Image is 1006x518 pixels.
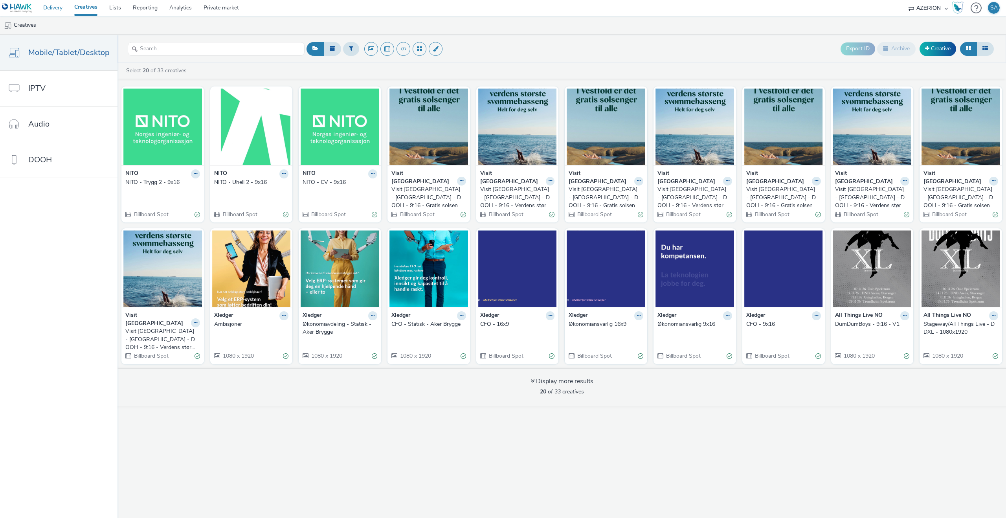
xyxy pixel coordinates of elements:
[657,186,732,209] a: Visit [GEOGRAPHIC_DATA] - [GEOGRAPHIC_DATA] - DOOH - 9:16 - Verdens største svømmebasseng
[214,178,289,186] a: NITO - Uhell 2 - 9x16
[372,352,377,360] div: Valid
[754,352,789,360] span: Billboard Spot
[657,169,721,186] strong: Visit [GEOGRAPHIC_DATA]
[638,352,643,360] div: Valid
[303,178,374,186] div: NITO - CV - 9x16
[480,320,552,328] div: CFO - 16x9
[569,311,587,320] strong: Xledger
[833,230,912,307] img: DumDumBoys - 9:16 - V1 visual
[310,352,342,360] span: 1080 x 1920
[843,211,878,218] span: Billboard Spot
[488,352,523,360] span: Billboard Spot
[657,311,676,320] strong: Xledger
[746,186,818,209] div: Visit [GEOGRAPHIC_DATA] - [GEOGRAPHIC_DATA] - DOOH - 9:16 - Gratis solsenger
[931,352,963,360] span: 1080 x 1920
[576,352,612,360] span: Billboard Spot
[952,2,964,14] img: Hawk Academy
[843,352,875,360] span: 1080 x 1920
[576,211,612,218] span: Billboard Spot
[389,230,468,307] img: CFO - Statisk - Aker Brygge visual
[960,42,977,55] button: Grid
[904,210,909,219] div: Valid
[125,178,197,186] div: NITO - Trygg 2 - 9x16
[841,42,875,55] button: Export ID
[638,210,643,219] div: Valid
[461,352,466,360] div: Valid
[993,352,998,360] div: Valid
[128,42,305,56] input: Search...
[28,47,110,58] span: Mobile/Tablet/Desktop
[835,186,907,209] div: Visit [GEOGRAPHIC_DATA] - [GEOGRAPHIC_DATA] - DOOH - 9:16 - Verdens største svømmebasseng
[133,211,169,218] span: Billboard Spot
[569,320,643,328] a: Økonomiansvarlig 16x9
[727,352,732,360] div: Valid
[746,311,765,320] strong: Xledger
[923,169,987,186] strong: Visit [GEOGRAPHIC_DATA]
[657,320,732,328] a: Økonomiansvarlig 9x16
[391,169,455,186] strong: Visit [GEOGRAPHIC_DATA]
[222,352,254,360] span: 1080 x 1920
[655,230,734,307] img: Økonomiansvarlig 9x16 visual
[488,211,523,218] span: Billboard Spot
[920,42,956,56] a: Creative
[922,230,1000,307] img: Stageway/All Things Live - DDXL - 1080x1920 visual
[815,352,821,360] div: Valid
[744,230,823,307] img: CFO - 9x16 visual
[567,230,645,307] img: Økonomiansvarlig 16x9 visual
[815,210,821,219] div: Valid
[567,88,645,165] img: Visit Vestfold - Las Palmas - DOOH - 9:16 - Gratis solsenger visual
[478,230,557,307] img: CFO - 16x9 visual
[480,320,555,328] a: CFO - 16x9
[478,88,557,165] img: Visit Vestfold - Malaga - DOOH - 9:16 - Verdens størst svømmebasseng visual
[195,210,200,219] div: Valid
[904,352,909,360] div: Valid
[123,230,202,307] img: Visit Vestfold - Alicante - DOOH - 9:16 - Verdens største svømmebasseng visual
[835,169,899,186] strong: Visit [GEOGRAPHIC_DATA]
[125,67,190,74] a: Select of 33 creatives
[549,210,554,219] div: Valid
[310,211,346,218] span: Billboard Spot
[835,186,910,209] a: Visit [GEOGRAPHIC_DATA] - [GEOGRAPHIC_DATA] - DOOH - 9:16 - Verdens største svømmebasseng
[303,169,316,178] strong: NITO
[569,186,640,209] div: Visit [GEOGRAPHIC_DATA] - [GEOGRAPHIC_DATA] - DOOH - 9:16 - Gratis solsenger
[399,211,435,218] span: Billboard Spot
[125,327,197,351] div: Visit [GEOGRAPHIC_DATA] - [GEOGRAPHIC_DATA] - DOOH - 9:16 - Verdens største svømmebasseng
[931,211,967,218] span: Billboard Spot
[391,320,463,328] div: CFO - Statisk - Aker Brygge
[133,352,169,360] span: Billboard Spot
[480,311,499,320] strong: Xledger
[923,320,998,336] a: Stageway/All Things Live - DDXL - 1080x1920
[212,88,291,165] img: NITO - Uhell 2 - 9x16 visual
[549,352,554,360] div: Valid
[125,178,200,186] a: NITO - Trygg 2 - 9x16
[480,169,544,186] strong: Visit [GEOGRAPHIC_DATA]
[399,352,431,360] span: 1080 x 1920
[283,210,288,219] div: Valid
[569,320,640,328] div: Økonomiansvarlig 16x9
[303,311,321,320] strong: Xledger
[391,186,466,209] a: Visit [GEOGRAPHIC_DATA] - [GEOGRAPHIC_DATA] - DOOH - 9:16 - Gratis solsenger
[923,186,998,209] a: Visit [GEOGRAPHIC_DATA] - [GEOGRAPHIC_DATA] - DOOH - 9:16 - Gratis solsenger
[4,22,12,29] img: mobile
[922,88,1000,165] img: Visit Vestfold - Alicante - DOOH - 9:16 - Gratis solsenger visual
[569,169,632,186] strong: Visit [GEOGRAPHIC_DATA]
[125,327,200,351] a: Visit [GEOGRAPHIC_DATA] - [GEOGRAPHIC_DATA] - DOOH - 9:16 - Verdens største svømmebasseng
[214,178,286,186] div: NITO - Uhell 2 - 9x16
[214,320,286,328] div: Ambisjoner
[391,186,463,209] div: Visit [GEOGRAPHIC_DATA] - [GEOGRAPHIC_DATA] - DOOH - 9:16 - Gratis solsenger
[461,210,466,219] div: Valid
[990,2,998,14] div: SA
[993,210,998,219] div: Valid
[301,230,379,307] img: Økonomiavdeling - Statisk - Aker Brygge visual
[480,186,555,209] a: Visit [GEOGRAPHIC_DATA] - [GEOGRAPHIC_DATA] - DOOH - 9:16 - Verdens størst svømmebasseng
[746,320,821,328] a: CFO - 9x16
[195,352,200,360] div: Valid
[303,178,377,186] a: NITO - CV - 9x16
[301,88,379,165] img: NITO - CV - 9x16 visual
[391,311,410,320] strong: Xledger
[744,88,823,165] img: Visit Vestfold - Barcelona - DOOH - 9:16 - Gratis solsenger visual
[214,169,227,178] strong: NITO
[746,169,810,186] strong: Visit [GEOGRAPHIC_DATA]
[391,320,466,328] a: CFO - Statisk - Aker Brygge
[835,320,907,328] div: DumDumBoys - 9:16 - V1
